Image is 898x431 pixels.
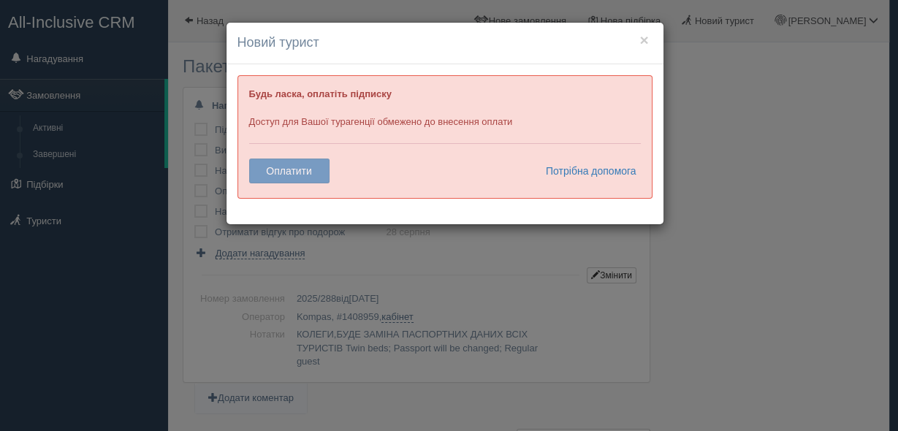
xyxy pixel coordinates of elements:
[639,32,648,47] button: ×
[536,159,637,183] a: Потрібна допомога
[249,88,392,99] b: Будь ласка, оплатіть підписку
[237,75,652,199] div: Доступ для Вашої турагенції обмежено до внесення оплати
[249,159,330,183] button: Оплатити
[237,34,652,53] h4: Новий турист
